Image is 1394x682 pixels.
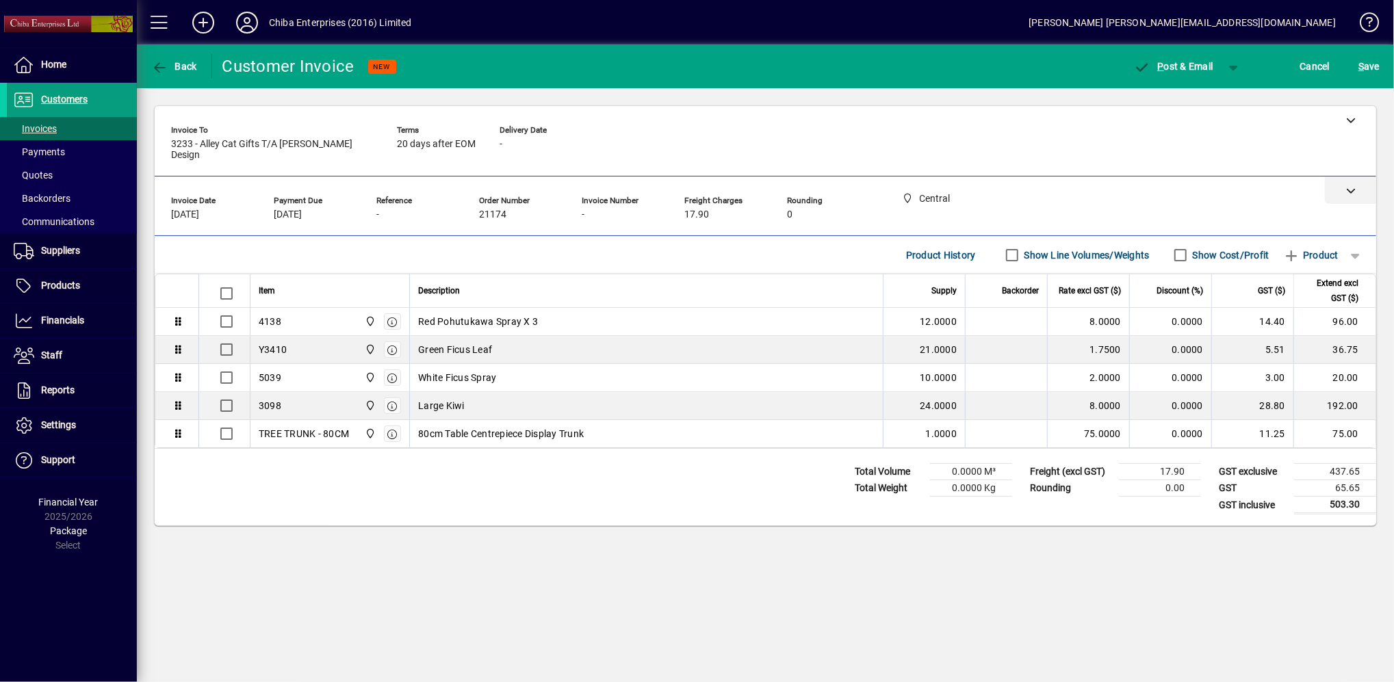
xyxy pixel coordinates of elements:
[269,12,412,34] div: Chiba Enterprises (2016) Limited
[1293,364,1376,392] td: 20.00
[181,10,225,35] button: Add
[418,399,465,412] span: Large Kiwi
[901,243,981,267] button: Product History
[259,427,349,441] div: TREE TRUNK - 80CM
[14,216,94,227] span: Communications
[1294,480,1376,497] td: 65.65
[41,454,75,465] span: Support
[1293,420,1376,447] td: 75.00
[920,399,957,412] span: 24.0000
[1211,336,1293,364] td: 5.51
[1211,392,1293,420] td: 28.80
[1023,480,1119,497] td: Rounding
[906,244,976,266] span: Product History
[1212,497,1294,514] td: GST inclusive
[1129,364,1211,392] td: 0.0000
[1294,464,1376,480] td: 437.65
[374,62,391,71] span: NEW
[361,426,377,441] span: Central
[1276,243,1345,267] button: Product
[7,117,137,140] a: Invoices
[1022,248,1150,262] label: Show Line Volumes/Weights
[1211,420,1293,447] td: 11.25
[1134,61,1213,72] span: ost & Email
[259,315,281,328] div: 4138
[920,315,957,328] span: 12.0000
[1293,308,1376,336] td: 96.00
[259,399,281,412] div: 3098
[259,343,287,356] div: Y3410
[259,371,281,384] div: 5039
[1056,343,1121,356] div: 1.7500
[1127,54,1220,79] button: Post & Email
[1119,464,1201,480] td: 17.90
[1059,283,1121,298] span: Rate excl GST ($)
[14,123,57,134] span: Invoices
[418,343,492,356] span: Green Ficus Leaf
[361,342,377,357] span: Central
[1350,3,1377,47] a: Knowledge Base
[41,94,88,105] span: Customers
[151,61,197,72] span: Back
[920,343,957,356] span: 21.0000
[1056,315,1121,328] div: 8.0000
[418,427,584,441] span: 80cm Table Centrepiece Display Trunk
[7,443,137,477] a: Support
[41,59,66,70] span: Home
[39,497,99,508] span: Financial Year
[7,373,137,408] a: Reports
[1300,55,1330,77] span: Cancel
[7,408,137,443] a: Settings
[930,480,1012,497] td: 0.0000 Kg
[1211,308,1293,336] td: 14.40
[418,283,460,298] span: Description
[225,10,269,35] button: Profile
[41,280,80,291] span: Products
[1283,244,1339,266] span: Product
[1212,464,1294,480] td: GST exclusive
[1258,283,1285,298] span: GST ($)
[1129,420,1211,447] td: 0.0000
[848,464,930,480] td: Total Volume
[1129,392,1211,420] td: 0.0000
[7,304,137,338] a: Financials
[137,54,212,79] app-page-header-button: Back
[222,55,354,77] div: Customer Invoice
[41,245,80,256] span: Suppliers
[7,187,137,210] a: Backorders
[361,370,377,385] span: Central
[931,283,957,298] span: Supply
[41,315,84,326] span: Financials
[14,170,53,181] span: Quotes
[787,209,792,220] span: 0
[1211,364,1293,392] td: 3.00
[1029,12,1336,34] div: [PERSON_NAME] [PERSON_NAME][EMAIL_ADDRESS][DOMAIN_NAME]
[920,371,957,384] span: 10.0000
[1212,480,1294,497] td: GST
[1294,497,1376,514] td: 503.30
[7,210,137,233] a: Communications
[50,525,87,536] span: Package
[148,54,201,79] button: Back
[1157,283,1203,298] span: Discount (%)
[41,419,76,430] span: Settings
[1056,371,1121,384] div: 2.0000
[926,427,957,441] span: 1.0000
[848,480,930,497] td: Total Weight
[1355,54,1383,79] button: Save
[259,283,275,298] span: Item
[361,398,377,413] span: Central
[171,139,376,161] span: 3233 - Alley Cat Gifts T/A [PERSON_NAME] Design
[7,163,137,187] a: Quotes
[1056,399,1121,412] div: 8.0000
[479,209,506,220] span: 21174
[7,140,137,163] a: Payments
[1293,336,1376,364] td: 36.75
[7,339,137,373] a: Staff
[1119,480,1201,497] td: 0.00
[1158,61,1164,72] span: P
[41,384,75,395] span: Reports
[684,209,709,220] span: 17.90
[1358,61,1364,72] span: S
[1302,276,1358,306] span: Extend excl GST ($)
